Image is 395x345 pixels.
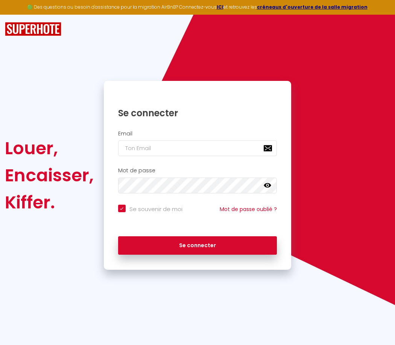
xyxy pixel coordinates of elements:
div: Encaisser, [5,162,94,189]
input: Ton Email [118,140,277,156]
button: Se connecter [118,236,277,255]
h1: Se connecter [118,107,277,119]
a: créneaux d'ouverture de la salle migration [257,4,368,10]
div: Louer, [5,135,94,162]
h2: Mot de passe [118,167,277,174]
img: SuperHote logo [5,22,61,36]
a: ICI [217,4,223,10]
h2: Email [118,131,277,137]
div: Kiffer. [5,189,94,216]
a: Mot de passe oublié ? [220,205,277,213]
